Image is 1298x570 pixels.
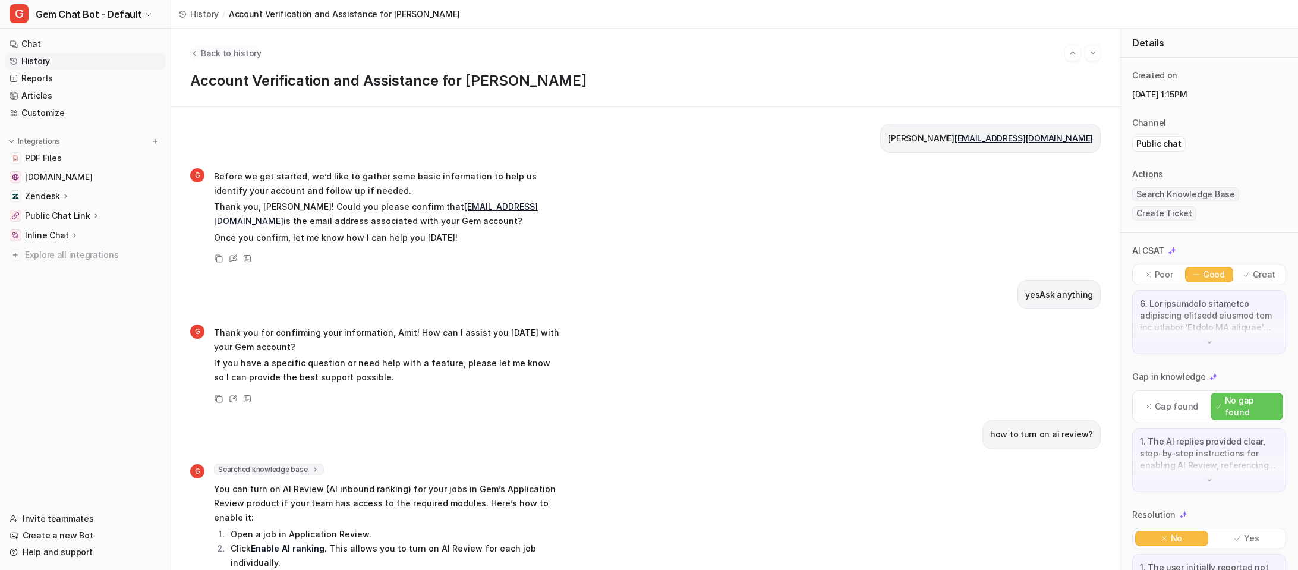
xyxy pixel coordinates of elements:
p: Inline Chat [25,229,69,241]
img: PDF Files [12,155,19,162]
p: 1. The AI replies provided clear, step-by-step instructions for enabling AI Review, referencing r... [1140,436,1278,471]
p: If you have a specific question or need help with a feature, please let me know so I can provide ... [214,356,562,385]
p: Public Chat Link [25,210,90,222]
span: Gem Chat Bot - Default [36,6,141,23]
h1: Account Verification and Assistance for [PERSON_NAME] [190,73,1101,90]
span: [DOMAIN_NAME] [25,171,92,183]
a: Customize [5,105,166,121]
li: Open a job in Application Review. [227,527,562,541]
button: Back to history [190,47,262,59]
a: Chat [5,36,166,52]
p: Yes [1244,533,1259,544]
p: You can turn on AI Review (AI inbound ranking) for your jobs in Gem’s Application Review product ... [214,482,562,525]
span: G [190,464,204,478]
p: Gap in knowledge [1132,371,1206,383]
a: Explore all integrations [5,247,166,263]
span: Search Knowledge Base [1132,187,1239,201]
a: Help and support [5,544,166,560]
span: Searched knowledge base [214,464,324,475]
button: Go to previous session [1065,45,1080,61]
a: PDF FilesPDF Files [5,150,166,166]
img: down-arrow [1205,338,1214,347]
button: Integrations [5,136,64,147]
span: G [190,325,204,339]
p: [DATE] 1:15PM [1132,89,1286,100]
a: History [5,53,166,70]
a: status.gem.com[DOMAIN_NAME] [5,169,166,185]
p: 6. Lor ipsumdolo sitametco adipiscing elitsedd eiusmod tem inc utlabor 'Etdolo MA aliquae' admini... [1140,298,1278,333]
img: explore all integrations [10,249,21,261]
img: Public Chat Link [12,212,19,219]
a: Create a new Bot [5,527,166,544]
p: Gap found [1155,401,1198,412]
img: Inline Chat [12,232,19,239]
img: down-arrow [1205,476,1214,484]
p: Public chat [1136,138,1182,150]
p: Great [1253,269,1276,281]
p: Good [1203,269,1225,281]
img: expand menu [7,137,15,146]
p: Thank you for confirming your information, Amit! How can I assist you [DATE] with your Gem account? [214,326,562,354]
p: [PERSON_NAME] [888,131,1093,146]
p: how to turn on ai review? [990,427,1093,442]
img: menu_add.svg [151,137,159,146]
img: status.gem.com [12,174,19,181]
div: Details [1120,29,1298,58]
p: Channel [1132,117,1166,129]
p: Poor [1155,269,1173,281]
p: Resolution [1132,509,1176,521]
p: Once you confirm, let me know how I can help you [DATE]! [214,231,562,245]
span: Explore all integrations [25,245,161,264]
img: Previous session [1069,48,1077,58]
span: History [190,8,219,20]
a: Invite teammates [5,511,166,527]
span: G [190,168,204,182]
span: / [222,8,225,20]
p: yesAsk anything [1025,288,1093,302]
img: Zendesk [12,193,19,200]
p: Zendesk [25,190,60,202]
a: Articles [5,87,166,104]
span: Back to history [201,47,262,59]
p: Integrations [18,137,60,146]
p: AI CSAT [1132,245,1164,257]
strong: Enable AI ranking [251,543,324,553]
a: Reports [5,70,166,87]
a: [EMAIL_ADDRESS][DOMAIN_NAME] [954,133,1093,143]
p: No [1171,533,1182,544]
p: Before we get started, we’d like to gather some basic information to help us identify your accoun... [214,169,562,198]
p: Actions [1132,168,1163,180]
span: Create Ticket [1132,206,1196,221]
p: Created on [1132,70,1177,81]
span: Account Verification and Assistance for [PERSON_NAME] [229,8,460,20]
button: Go to next session [1085,45,1101,61]
p: Thank you, [PERSON_NAME]! Could you please confirm that is the email address associated with your... [214,200,562,228]
span: PDF Files [25,152,61,164]
a: History [178,8,219,20]
img: Next session [1089,48,1097,58]
span: G [10,4,29,23]
p: No gap found [1225,395,1278,418]
li: Click . This allows you to turn on AI Review for each job individually. [227,541,562,570]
